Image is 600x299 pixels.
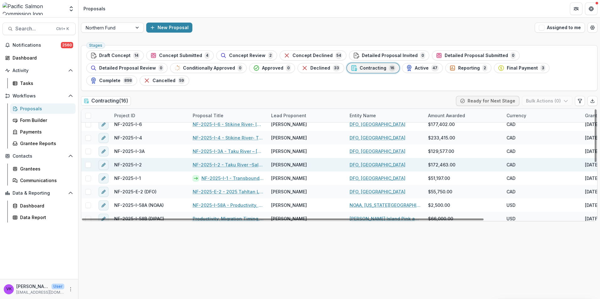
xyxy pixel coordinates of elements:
[428,161,455,168] span: $172,463.00
[114,175,141,181] span: NF-2025-I-1
[535,23,585,33] button: Assigned to me
[503,109,581,122] div: Currency
[3,3,64,15] img: Pacific Salmon Commission logo
[540,65,545,71] span: 3
[262,66,283,71] span: Approved
[20,105,71,112] div: Proposals
[10,78,76,88] a: Tasks
[99,133,109,143] button: edit
[13,68,66,73] span: Activity
[424,109,503,122] div: Amount Awarded
[114,161,142,168] span: NF-2025-I-2
[347,63,399,73] button: Contracting16
[271,202,307,208] span: [PERSON_NAME]
[349,50,429,60] button: Detailed Proposal Invited0
[350,161,405,168] a: DFO, [GEOGRAPHIC_DATA]
[506,202,516,208] span: USD
[585,215,599,222] div: [DATE]
[431,65,439,71] span: 47
[146,50,214,60] button: Concept Submitted4
[114,134,142,141] span: NF-2025-I-4
[297,63,344,73] button: Declined33
[216,50,277,60] button: Concept Review2
[158,65,163,71] span: 0
[428,188,452,195] span: $55,750.00
[183,66,235,71] span: Conditionally Approved
[267,109,346,122] div: Lead Proponent
[389,65,395,71] span: 16
[346,109,424,122] div: Entity Name
[585,161,599,168] div: [DATE]
[83,5,105,12] div: Proposals
[114,121,142,128] span: NF-2025-I-6
[3,66,76,76] button: Open Activity
[86,76,137,86] button: Complete898
[506,175,516,181] span: CAD
[350,188,405,195] a: DFO, [GEOGRAPHIC_DATA]
[99,66,156,71] span: Detailed Proposal Review
[6,287,12,291] div: Victor Keong
[20,140,71,147] div: Grantee Reports
[13,55,71,61] div: Dashboard
[402,63,443,73] button: Active47
[585,148,599,155] div: [DATE]
[511,52,516,59] span: 0
[424,112,469,119] div: Amount Awarded
[13,191,66,196] span: Data & Reporting
[249,63,295,73] button: Approved0
[86,50,144,60] button: Draft Concept14
[89,43,102,48] span: Stages
[503,112,530,119] div: Currency
[86,63,168,73] button: Detailed Proposal Review0
[350,202,421,208] a: NOAA, [US_STATE][GEOGRAPHIC_DATA], [GEOGRAPHIC_DATA]
[99,214,109,224] button: edit
[20,202,71,209] div: Dashboard
[310,66,330,71] span: Declined
[350,134,405,141] a: DFO, [GEOGRAPHIC_DATA]
[3,91,76,101] button: Open Workflows
[587,96,597,106] button: Export table data
[522,96,572,106] button: Bulk Actions (0)
[267,112,310,119] div: Lead Proponent
[110,109,189,122] div: Project ID
[3,23,76,35] button: Search...
[271,148,307,155] span: [PERSON_NAME]
[178,77,185,84] span: 59
[99,173,109,183] button: edit
[507,66,538,71] span: Final Payment
[360,66,386,71] span: Contracting
[193,148,264,155] a: NF-2025-I-3A - Taku River – [GEOGRAPHIC_DATA], [GEOGRAPHIC_DATA], and Coho Salmon Stock Assessmen...
[428,121,455,128] span: $177,402.00
[99,187,109,197] button: edit
[585,121,599,128] div: [DATE]
[193,188,264,195] a: NF-2025-E-2 - 2025 Tahltan Lake Limnology and Productivity Investigations – Year 3
[428,134,455,141] span: $233,415.00
[20,129,71,135] div: Payments
[189,112,227,119] div: Proposal Title
[271,134,307,141] span: [PERSON_NAME]
[3,188,76,198] button: Open Data & Reporting
[482,65,487,71] span: 2
[268,52,273,59] span: 2
[10,103,76,114] a: Proposals
[189,109,267,122] div: Proposal Title
[10,115,76,125] a: Form Builder
[350,148,405,155] a: DFO, [GEOGRAPHIC_DATA]
[362,53,418,58] span: Detailed Proposal Invited
[99,53,131,58] span: Draft Concept
[123,77,133,84] span: 898
[445,53,508,58] span: Detailed Proposal Submitted
[146,23,192,33] button: New Proposal
[99,146,109,156] button: edit
[81,96,131,105] h2: Contracting ( 16 )
[201,175,264,181] a: NF-2025-I-1 - Transboundary Rivers [MEDICAL_DATA] Thermal Mark Recovery
[292,53,333,58] span: Concept Declined
[506,134,516,141] span: CAD
[506,188,516,195] span: CAD
[271,188,307,195] span: [PERSON_NAME]
[193,202,264,208] a: NF-2025-I-58A - Productivity, Migration Timing, and Survival of Sockeye, Coho, and Pink Salmon at...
